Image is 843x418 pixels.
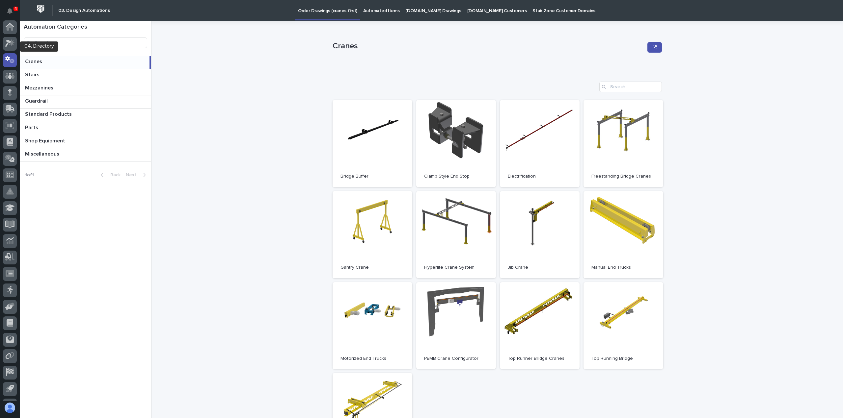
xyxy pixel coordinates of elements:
[424,356,488,361] p: PEMB Crane Configurator
[508,265,572,270] p: Jib Crane
[416,100,496,187] a: Clamp Style End Stop
[416,191,496,278] a: Hyperlite Crane System
[340,174,404,179] p: Bridge Buffer
[20,167,39,183] p: 1 of 1
[20,69,151,82] a: StairsStairs
[333,191,412,278] a: Gantry Crane
[591,174,655,179] p: Freestanding Bridge Cranes
[508,174,572,179] p: Electrification
[25,150,61,157] p: Miscellaneous
[25,136,67,144] p: Shop Equipment
[24,24,147,31] h1: Automation Categories
[25,70,41,78] p: Stairs
[340,265,404,270] p: Gantry Crane
[25,123,40,131] p: Parts
[123,172,151,178] button: Next
[106,173,121,177] span: Back
[20,82,151,95] a: MezzaninesMezzanines
[340,356,404,361] p: Motorized End Trucks
[424,265,488,270] p: Hyperlite Crane System
[126,173,140,177] span: Next
[20,95,151,109] a: GuardrailGuardrail
[25,84,55,91] p: Mezzanines
[424,174,488,179] p: Clamp Style End Stop
[591,265,655,270] p: Manual End Trucks
[508,356,572,361] p: Top Runner Bridge Cranes
[500,282,580,369] a: Top Runner Bridge Cranes
[584,191,663,278] a: Manual End Trucks
[333,41,645,51] p: Cranes
[35,3,47,15] img: Workspace Logo
[3,401,17,415] button: users-avatar
[58,8,110,13] h2: 03. Design Automations
[25,110,73,117] p: Standard Products
[500,191,580,278] a: Jib Crane
[20,56,151,69] a: CranesCranes
[333,282,412,369] a: Motorized End Trucks
[95,172,123,178] button: Back
[20,109,151,122] a: Standard ProductsStandard Products
[584,282,663,369] a: Top Running Bridge
[20,122,151,135] a: PartsParts
[416,282,496,369] a: PEMB Crane Configurator
[24,37,147,48] input: Search
[20,148,151,161] a: MiscellaneousMiscellaneous
[591,356,655,361] p: Top Running Bridge
[20,135,151,148] a: Shop EquipmentShop Equipment
[25,57,43,65] p: Cranes
[3,4,17,18] button: Notifications
[14,6,17,11] p: 4
[25,97,49,104] p: Guardrail
[599,82,662,92] input: Search
[333,100,412,187] a: Bridge Buffer
[584,100,663,187] a: Freestanding Bridge Cranes
[8,8,17,18] div: Notifications4
[500,100,580,187] a: Electrification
